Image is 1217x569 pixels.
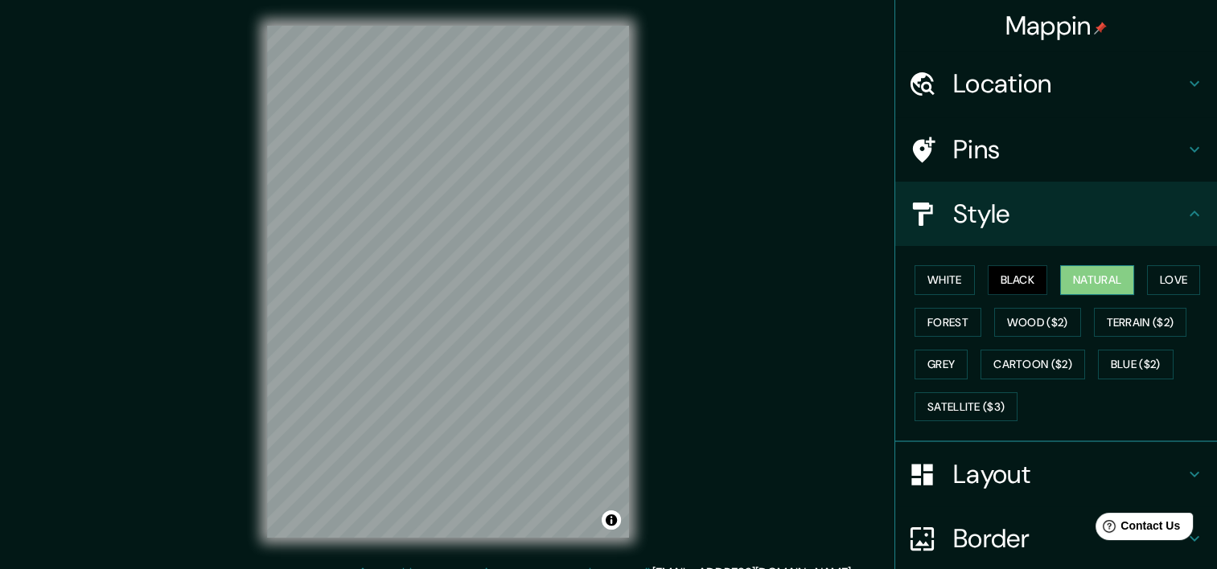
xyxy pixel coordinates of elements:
[953,522,1185,555] h4: Border
[895,117,1217,182] div: Pins
[994,308,1081,338] button: Wood ($2)
[1005,10,1108,42] h4: Mappin
[1094,308,1187,338] button: Terrain ($2)
[915,350,968,379] button: Grey
[953,133,1185,166] h4: Pins
[895,442,1217,506] div: Layout
[895,51,1217,116] div: Location
[953,458,1185,490] h4: Layout
[953,198,1185,230] h4: Style
[915,392,1018,422] button: Satellite ($3)
[981,350,1085,379] button: Cartoon ($2)
[1094,22,1107,35] img: pin-icon.png
[953,68,1185,100] h4: Location
[1074,506,1199,551] iframe: Help widget launcher
[915,308,981,338] button: Forest
[915,265,975,295] button: White
[1147,265,1200,295] button: Love
[895,182,1217,246] div: Style
[267,26,629,538] canvas: Map
[1098,350,1174,379] button: Blue ($2)
[1060,265,1134,295] button: Natural
[602,510,621,530] button: Toggle attribution
[988,265,1048,295] button: Black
